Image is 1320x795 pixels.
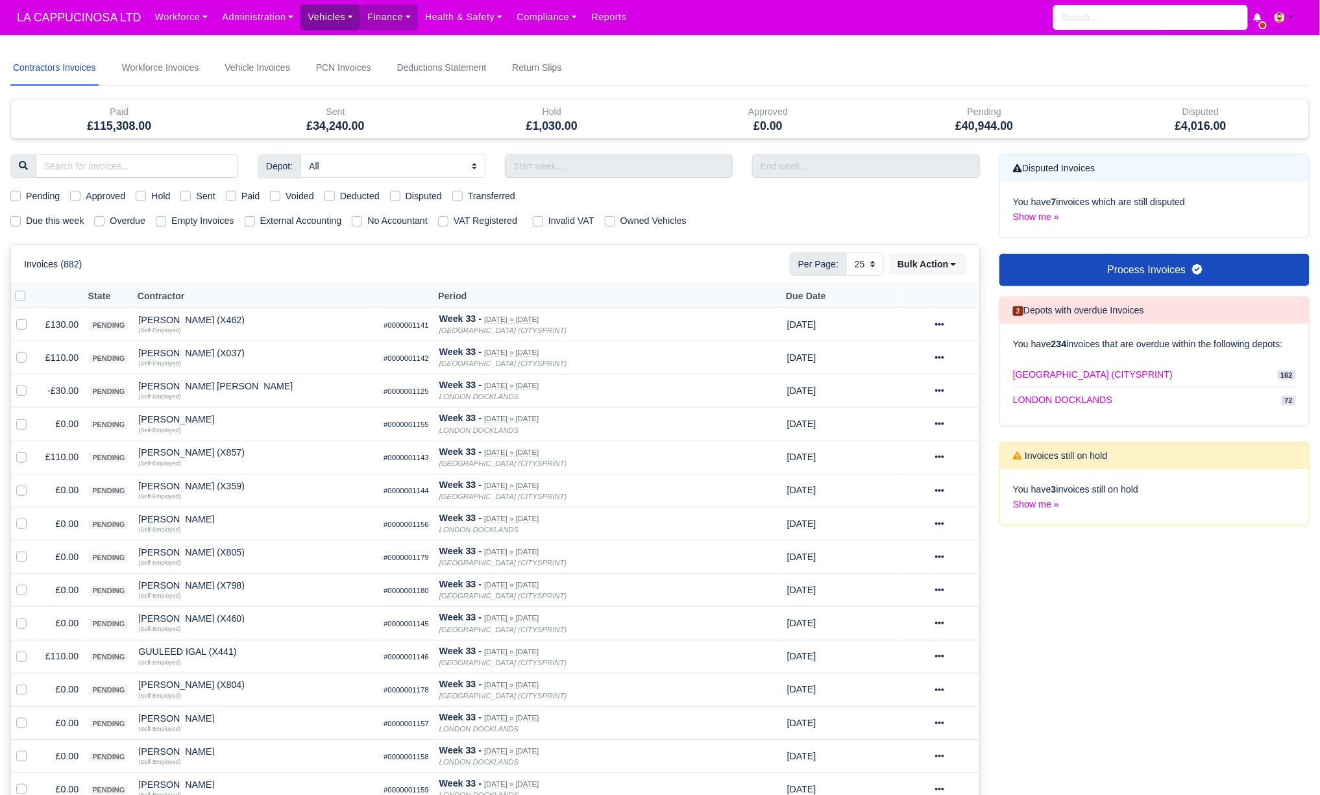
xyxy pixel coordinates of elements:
span: 4 days from now [787,519,816,529]
label: Owned Vehicles [620,214,687,228]
i: [GEOGRAPHIC_DATA] (CITYSPRINT) [439,360,567,367]
div: Pending [886,104,1082,119]
small: (Self-Employed) [138,393,180,400]
td: £0.00 [37,607,84,640]
a: Administration [215,5,300,30]
span: 1 month from now [787,452,816,462]
span: 1 month from now [787,552,816,562]
i: LONDON DOCKLANDS [439,526,519,533]
small: (Self-Employed) [138,759,180,765]
small: #0000001143 [384,454,429,461]
small: [DATE] » [DATE] [484,714,539,722]
small: #0000001156 [384,520,429,528]
label: Voided [286,189,314,204]
label: Paid [241,189,260,204]
td: £110.00 [37,441,84,474]
div: [PERSON_NAME] (X460) [138,614,373,623]
label: Pending [26,189,60,204]
a: LA CAPPUCINOSA LTD [10,5,147,31]
small: [DATE] » [DATE] [484,614,539,622]
span: pending [89,387,128,397]
input: Start week... [505,154,733,178]
strong: Week 33 - [439,579,482,589]
th: Due Date [782,284,904,308]
td: £0.00 [37,541,84,574]
small: #0000001125 [384,387,429,395]
label: Overdue [110,214,145,228]
span: 162 [1278,371,1296,380]
span: 4 days from now [787,419,816,429]
small: #0000001144 [384,487,429,495]
span: Per Page: [790,252,847,276]
span: 1 month from now [787,319,816,330]
label: Hold [151,189,170,204]
span: 1 month from now [787,485,816,495]
small: #0000001145 [384,620,429,628]
h5: £34,240.00 [237,119,434,133]
div: Disputed [1103,104,1299,119]
h6: Depots with overdue Invoices [1013,305,1144,316]
div: GUULEED IGAL (X441) [138,647,373,656]
div: [PERSON_NAME] (X462) [138,315,373,324]
a: [GEOGRAPHIC_DATA] (CITYSPRINT) 162 [1013,362,1296,388]
small: [DATE] » [DATE] [484,482,539,490]
small: [DATE] » [DATE] [484,780,539,789]
div: [PERSON_NAME] (X804) [138,680,373,689]
div: [PERSON_NAME] (X359) [138,482,373,491]
i: LONDON DOCKLANDS [439,725,519,733]
a: Contractors Invoices [10,51,99,86]
span: pending [89,619,128,629]
strong: Week 33 - [439,679,482,689]
small: [DATE] » [DATE] [484,515,539,523]
span: pending [89,719,128,729]
div: [PERSON_NAME] (X037) [138,349,373,358]
strong: 7 [1051,197,1057,207]
th: Period [434,284,782,308]
label: Transferred [468,189,515,204]
small: (Self-Employed) [138,360,180,367]
h6: Invoices (882) [24,259,82,270]
div: You have invoices still on hold [1000,469,1309,525]
div: [PERSON_NAME] [138,714,373,723]
small: [DATE] » [DATE] [484,448,539,457]
span: 1 month from now [787,684,816,694]
span: [GEOGRAPHIC_DATA] (CITYSPRINT) [1013,367,1173,382]
i: [GEOGRAPHIC_DATA] (CITYSPRINT) [439,459,567,467]
i: [GEOGRAPHIC_DATA] (CITYSPRINT) [439,326,567,334]
small: #0000001155 [384,421,429,428]
span: pending [89,685,128,695]
a: Show me » [1013,499,1059,509]
small: [DATE] » [DATE] [484,349,539,357]
small: (Self-Employed) [138,659,180,666]
div: [PERSON_NAME] (X798) [138,581,373,590]
span: 4 days from now [787,718,816,728]
h5: £0.00 [670,119,866,133]
div: [PERSON_NAME] [138,415,373,424]
small: (Self-Employed) [138,427,180,434]
small: [DATE] » [DATE] [484,382,539,390]
p: You have invoices that are overdue within the following depots: [1013,337,1296,352]
td: £0.00 [37,574,84,607]
div: [PERSON_NAME] [138,780,373,789]
i: LONDON DOCKLANDS [439,393,519,400]
label: No Accountant [367,214,428,228]
iframe: Chat Widget [1255,733,1320,795]
div: [PERSON_NAME] [138,515,373,524]
small: #0000001159 [384,786,429,794]
small: #0000001180 [384,587,429,594]
small: (Self-Employed) [138,327,180,334]
div: Pending [876,99,1092,138]
td: £0.00 [37,474,84,507]
i: [GEOGRAPHIC_DATA] (CITYSPRINT) [439,559,567,567]
small: #0000001142 [384,354,429,362]
div: Approved [660,99,876,138]
a: Deductions Statement [395,51,489,86]
h5: £4,016.00 [1103,119,1299,133]
span: 1 month from now [787,618,816,628]
span: 4 days from now [787,784,816,794]
td: £0.00 [37,408,84,441]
